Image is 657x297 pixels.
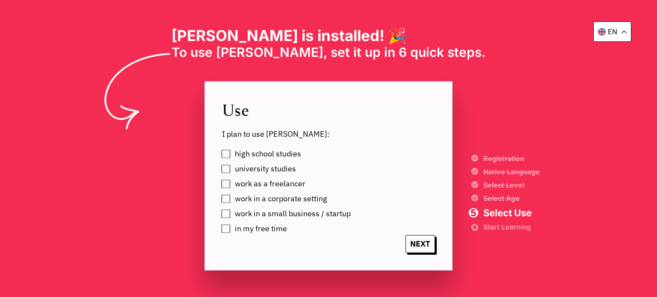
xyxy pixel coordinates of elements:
span: Native Language [483,168,540,175]
span: Use [222,99,435,121]
span: I plan to use [PERSON_NAME]: [222,129,435,139]
span: Select Age [483,195,540,202]
h1: [PERSON_NAME] is installed! 🎉 [172,26,486,44]
span: To use [PERSON_NAME], set it up in 6 quick steps. [172,44,486,60]
span: university studies [235,165,296,173]
span: in my free time [235,224,287,233]
span: work as a freelancer [235,179,305,188]
span: Select Level [483,182,540,188]
span: Registration [483,155,540,162]
span: Select Use [483,208,540,218]
span: work in a small business / startup [235,209,351,218]
span: Start Learning [483,224,540,230]
span: high school studies [235,150,301,158]
span: NEXT [405,235,435,253]
p: en [608,27,617,36]
span: work in a corporate setting [235,194,327,203]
